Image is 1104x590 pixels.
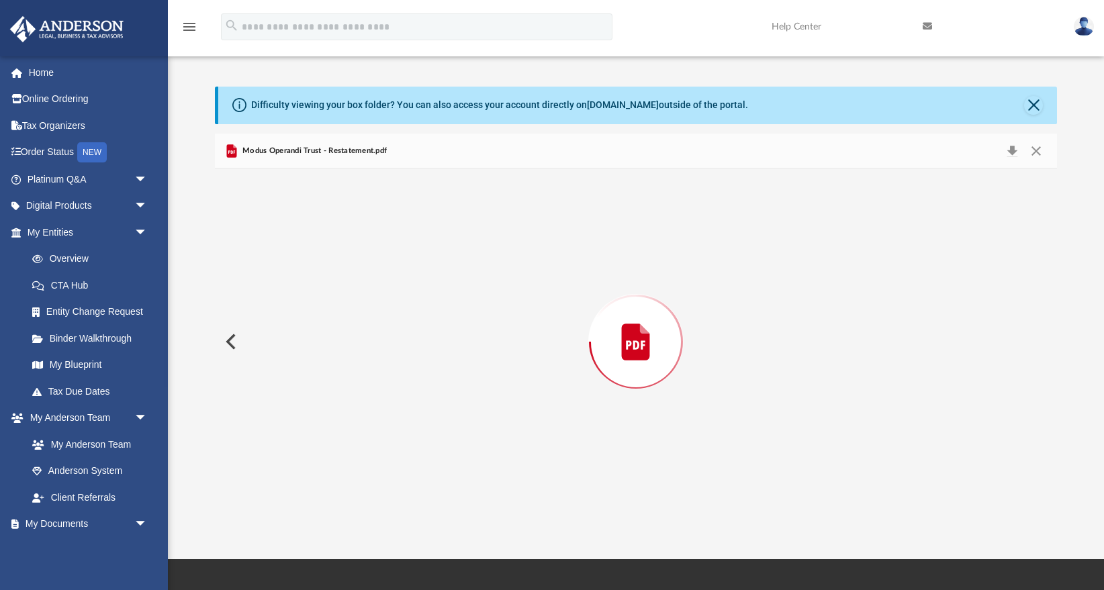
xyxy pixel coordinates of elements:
[134,405,161,432] span: arrow_drop_down
[251,98,748,112] div: Difficulty viewing your box folder? You can also access your account directly on outside of the p...
[240,145,387,157] span: Modus Operandi Trust - Restatement.pdf
[6,16,128,42] img: Anderson Advisors Platinum Portal
[19,537,154,564] a: Box
[587,99,659,110] a: [DOMAIN_NAME]
[77,142,107,162] div: NEW
[134,511,161,538] span: arrow_drop_down
[1024,96,1043,115] button: Close
[224,18,239,33] i: search
[19,458,161,485] a: Anderson System
[181,26,197,35] a: menu
[9,166,168,193] a: Platinum Q&Aarrow_drop_down
[9,405,161,432] a: My Anderson Teamarrow_drop_down
[1000,142,1024,160] button: Download
[215,323,244,360] button: Previous File
[134,193,161,220] span: arrow_drop_down
[9,112,168,139] a: Tax Organizers
[19,352,161,379] a: My Blueprint
[9,59,168,86] a: Home
[19,325,168,352] a: Binder Walkthrough
[134,219,161,246] span: arrow_drop_down
[19,299,168,326] a: Entity Change Request
[9,193,168,219] a: Digital Productsarrow_drop_down
[19,484,161,511] a: Client Referrals
[19,272,168,299] a: CTA Hub
[19,378,168,405] a: Tax Due Dates
[9,86,168,113] a: Online Ordering
[134,166,161,193] span: arrow_drop_down
[9,219,168,246] a: My Entitiesarrow_drop_down
[1074,17,1094,36] img: User Pic
[19,431,154,458] a: My Anderson Team
[215,134,1058,515] div: Preview
[1024,142,1048,160] button: Close
[9,139,168,166] a: Order StatusNEW
[9,511,161,538] a: My Documentsarrow_drop_down
[181,19,197,35] i: menu
[19,246,168,273] a: Overview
